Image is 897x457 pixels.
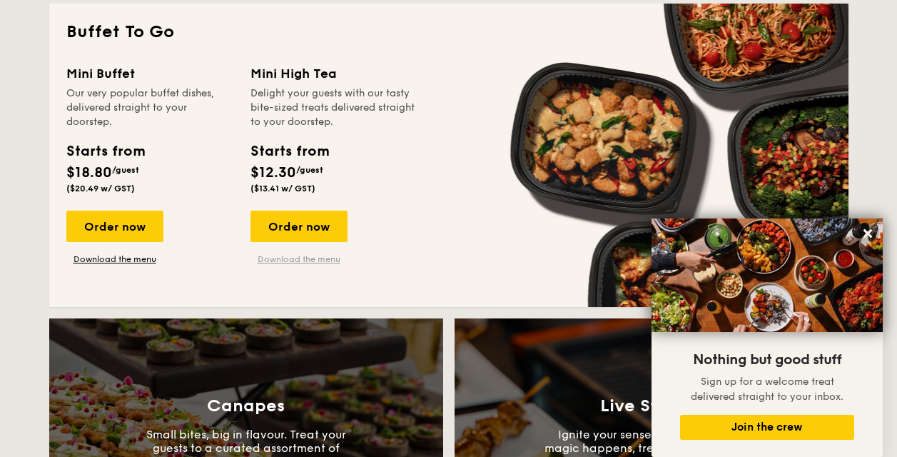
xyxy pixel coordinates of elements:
[66,141,144,162] div: Starts from
[250,141,328,162] div: Starts from
[66,21,831,44] h2: Buffet To Go
[600,396,702,416] h3: Live Station
[680,415,854,440] button: Join the crew
[250,64,417,84] div: Mini High Tea
[66,184,135,194] span: ($20.49 w/ GST)
[296,165,323,175] span: /guest
[66,211,163,242] div: Order now
[66,86,233,129] div: Our very popular buffet dishes, delivered straight to your doorstep.
[250,86,417,129] div: Delight your guests with our tasty bite-sized treats delivered straight to your doorstep.
[66,64,233,84] div: Mini Buffet
[250,184,315,194] span: ($13.41 w/ GST)
[112,165,139,175] span: /guest
[250,211,348,242] div: Order now
[693,351,841,368] span: Nothing but good stuff
[250,164,296,181] span: $12.30
[66,253,163,265] a: Download the menu
[207,396,285,416] h3: Canapes
[652,219,883,332] img: DSC07876-Edit02-Large.jpeg
[66,164,112,181] span: $18.80
[856,222,879,245] button: Close
[691,376,843,403] span: Sign up for a welcome treat delivered straight to your inbox.
[250,253,348,265] a: Download the menu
